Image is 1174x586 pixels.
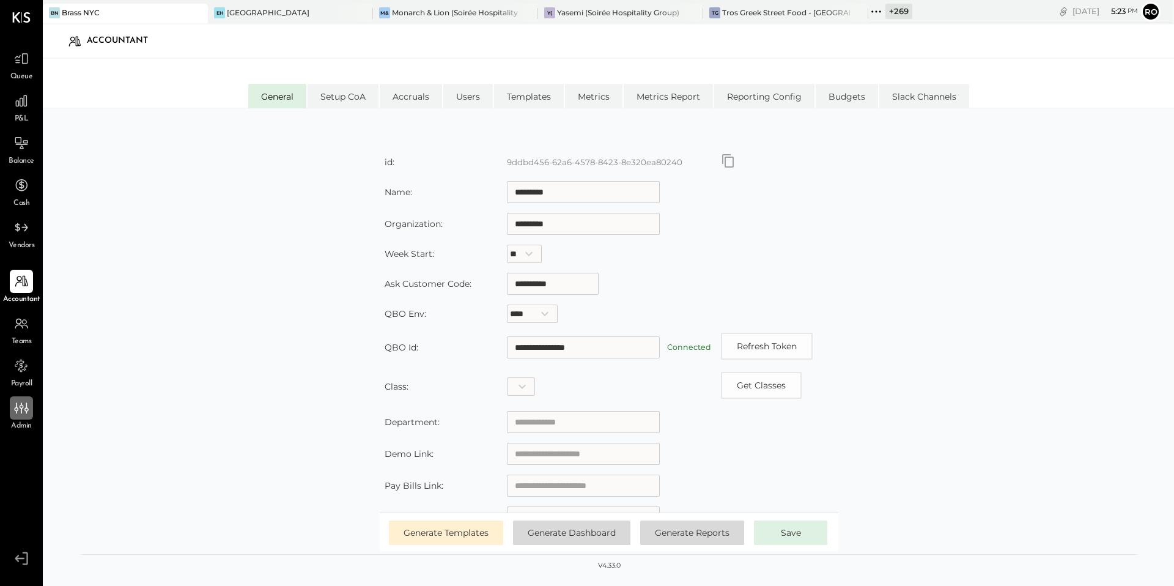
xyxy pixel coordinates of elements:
[1,216,42,251] a: Vendors
[11,379,32,390] span: Payroll
[12,336,32,347] span: Teams
[385,187,412,198] label: Name:
[385,248,434,259] label: Week Start:
[385,448,434,459] label: Demo Link:
[598,561,621,571] div: v 4.33.0
[1057,5,1069,18] div: copy link
[385,342,418,353] label: QBO Id:
[721,372,802,399] button: Copy id
[1,354,42,390] a: Payroll
[816,84,878,108] li: Budgets
[308,84,378,108] li: Setup CoA
[385,308,426,319] label: QBO Env:
[624,84,713,108] li: Metrics Report
[709,7,720,18] div: TG
[667,343,711,352] label: Connected
[389,521,503,545] button: Generate Templates
[544,7,555,18] div: Y(
[380,84,442,108] li: Accruals
[1,47,42,83] a: Queue
[1072,6,1138,17] div: [DATE]
[404,527,489,538] span: Generate Templates
[385,218,443,229] label: Organization:
[879,84,969,108] li: Slack Channels
[9,156,34,167] span: Balance
[507,157,682,167] label: 9ddbd456-62a6-4578-8423-8e320ea80240
[385,417,440,428] label: Department:
[10,72,33,83] span: Queue
[1,132,42,167] a: Balance
[513,521,630,545] button: Generate Dashboard
[1,396,42,432] a: Admin
[565,84,622,108] li: Metrics
[13,198,29,209] span: Cash
[1,174,42,209] a: Cash
[9,240,35,251] span: Vendors
[655,527,729,538] span: Generate Reports
[385,278,471,289] label: Ask Customer Code:
[87,31,160,51] div: Accountant
[392,7,520,18] div: Monarch & Lion (Soirée Hospitality Group)
[62,7,100,18] div: Brass NYC
[443,84,493,108] li: Users
[781,527,801,538] span: Save
[494,84,564,108] li: Templates
[722,7,850,18] div: Tros Greek Street Food - [GEOGRAPHIC_DATA]
[11,421,32,432] span: Admin
[1,312,42,347] a: Teams
[885,4,912,19] div: + 269
[1,89,42,125] a: P&L
[385,157,394,168] label: id:
[640,521,744,545] button: Generate Reports
[3,294,40,305] span: Accountant
[714,84,814,108] li: Reporting Config
[557,7,679,18] div: Yasemi (Soirée Hospitality Group)
[248,84,306,108] li: General
[385,381,408,392] label: Class:
[754,521,827,545] button: Save
[721,154,736,168] button: Copy id
[379,7,390,18] div: M&
[214,7,225,18] div: EH
[385,480,443,491] label: Pay Bills Link:
[15,114,29,125] span: P&L
[528,527,616,538] span: Generate Dashboard
[1,270,42,305] a: Accountant
[49,7,60,18] div: BN
[721,333,813,360] button: Refresh Token
[227,7,309,18] div: [GEOGRAPHIC_DATA]
[1141,2,1161,21] button: Ro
